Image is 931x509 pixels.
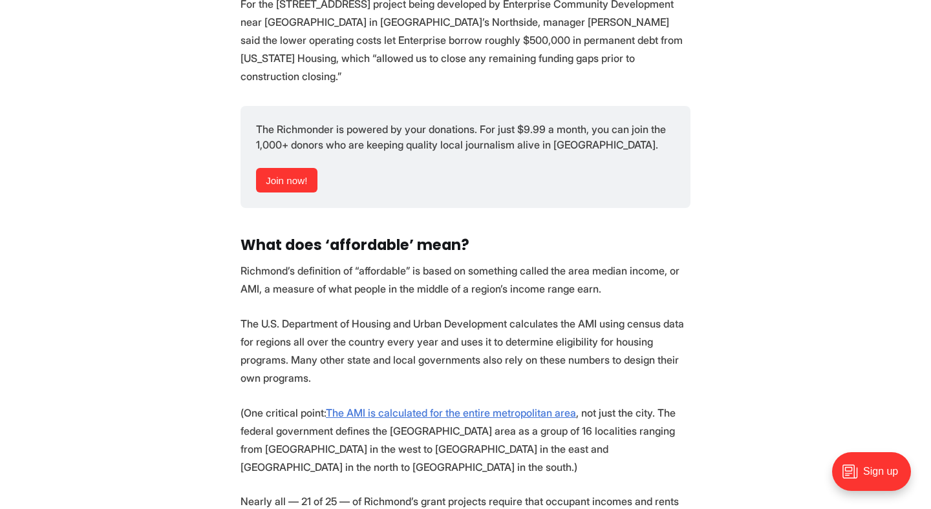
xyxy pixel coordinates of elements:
p: (One critical point: , not just the city. The federal government defines the [GEOGRAPHIC_DATA] ar... [241,404,690,476]
a: Join now! [256,168,317,192]
iframe: portal-trigger [821,446,931,509]
span: The Richmonder is powered by your donations. For just $9.99 a month, you can join the 1,000+ dono... [256,123,669,151]
a: The AMI is calculated for the entire metropolitan area [326,406,576,419]
p: The U.S. Department of Housing and Urban Development calculates the AMI using census data for reg... [241,315,690,387]
strong: What does ‘affordable’ mean? [241,234,469,255]
p: Richmond’s definition of “affordable” is based on something called the area median income, or AMI... [241,262,690,298]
